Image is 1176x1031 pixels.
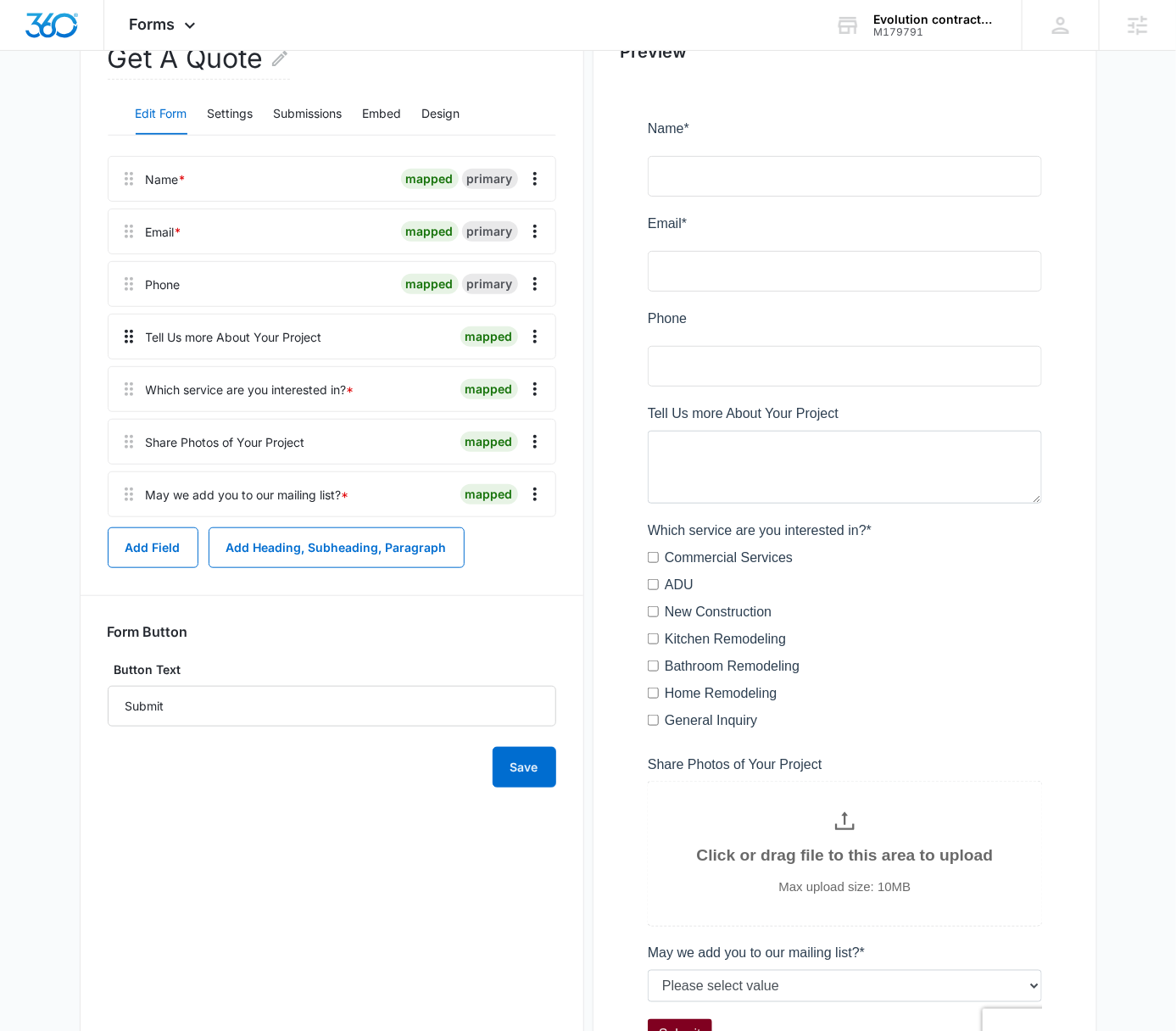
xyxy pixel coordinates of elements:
div: Name [146,170,187,188]
div: account name [873,13,997,26]
div: primary [462,169,518,189]
button: Save [493,747,556,788]
label: ADU [17,456,46,476]
img: tab_keywords_by_traffic_grey.svg [169,98,182,112]
div: May we add you to our mailing list? [146,486,349,504]
div: primary [462,221,518,242]
div: Tell Us more About Your Project [146,328,322,346]
div: Share Photos of Your Project [146,433,305,451]
button: Edit Form [136,94,187,135]
button: Overflow Menu [521,481,549,508]
div: Domain: [DOMAIN_NAME] [44,44,187,58]
div: mapped [401,169,459,189]
button: Embed [363,94,402,135]
button: Design [422,94,460,135]
h2: Get A Quote [108,38,290,80]
div: Domain Overview [64,100,152,111]
button: Overflow Menu [521,428,549,455]
button: Submissions [274,94,343,135]
label: General Inquiry [17,592,109,612]
button: Overflow Menu [521,218,549,245]
iframe: reCAPTCHA [335,890,552,941]
button: Settings [208,94,254,135]
div: mapped [460,326,518,347]
div: Which service are you interested in? [146,381,354,398]
span: Submit [11,909,53,923]
div: mapped [401,221,459,242]
button: Overflow Menu [521,323,549,350]
div: primary [462,274,518,294]
label: Button Text [108,660,556,679]
div: mapped [401,274,459,294]
button: Edit Form Name [270,38,290,79]
button: Add Field [108,527,198,568]
div: mapped [460,432,518,452]
div: mapped [460,379,518,399]
div: Email [146,223,182,241]
span: Forms [130,15,176,33]
div: mapped [460,484,518,504]
div: Keywords by Traffic [187,100,286,111]
img: tab_domain_overview_orange.svg [46,98,59,112]
label: Home Remodeling [17,565,130,585]
h3: Form Button [108,623,188,640]
label: Bathroom Remodeling [17,538,152,558]
label: Kitchen Remodeling [17,510,138,531]
label: New Construction [17,483,124,504]
h2: Preview [621,39,1069,64]
img: website_grey.svg [27,44,41,58]
div: Phone [146,276,181,293]
label: Commercial Services [17,429,145,449]
button: Add Heading, Subheading, Paragraph [209,527,465,568]
button: Overflow Menu [521,270,549,298]
div: account id [873,26,997,38]
button: Overflow Menu [521,165,549,192]
button: Overflow Menu [521,376,549,403]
